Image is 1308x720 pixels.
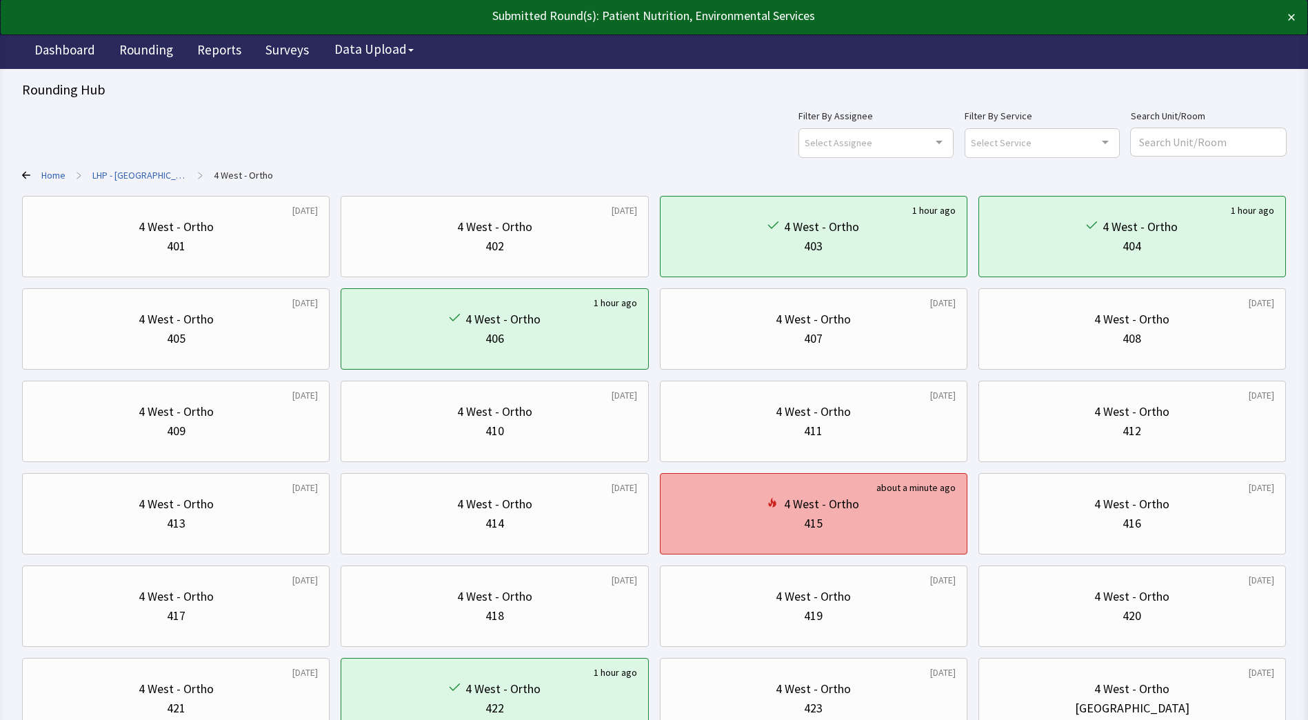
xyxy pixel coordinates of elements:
div: 401 [167,237,185,256]
div: 406 [485,329,504,348]
div: 413 [167,514,185,533]
div: 404 [1123,237,1141,256]
div: 4 West - Ortho [1094,310,1169,329]
div: 418 [485,606,504,626]
div: 4 West - Ortho [776,310,851,329]
div: 4 West - Ortho [465,310,541,329]
div: 420 [1123,606,1141,626]
div: 1 hour ago [1231,203,1274,217]
div: 4 West - Ortho [457,217,532,237]
div: 414 [485,514,504,533]
button: Data Upload [326,37,422,62]
div: [DATE] [930,388,956,402]
div: [DATE] [930,573,956,587]
div: 419 [804,606,823,626]
div: 415 [804,514,823,533]
div: [DATE] [1249,296,1274,310]
span: Select Assignee [805,134,872,150]
div: 4 West - Ortho [1094,494,1169,514]
div: [DATE] [292,203,318,217]
div: [DATE] [612,203,637,217]
div: 422 [485,699,504,718]
div: 423 [804,699,823,718]
div: [DATE] [292,388,318,402]
div: 4 West - Ortho [139,402,214,421]
div: [DATE] [292,666,318,679]
div: about a minute ago [876,481,956,494]
div: 405 [167,329,185,348]
a: Reports [187,34,252,69]
button: × [1287,6,1296,28]
div: 4 West - Ortho [457,402,532,421]
div: [DATE] [1249,573,1274,587]
div: 4 West - Ortho [1094,402,1169,421]
input: Search Unit/Room [1131,128,1286,156]
div: 411 [804,421,823,441]
div: 4 West - Ortho [457,494,532,514]
span: > [77,161,81,189]
div: [DATE] [930,296,956,310]
a: Rounding [109,34,183,69]
a: Surveys [255,34,319,69]
div: 403 [804,237,823,256]
a: Dashboard [24,34,105,69]
div: 4 West - Ortho [784,217,859,237]
label: Filter By Assignee [798,108,954,124]
div: 421 [167,699,185,718]
div: 4 West - Ortho [139,587,214,606]
a: 4 West - Ortho [214,168,273,182]
div: 4 West - Ortho [784,494,859,514]
div: 4 West - Ortho [139,217,214,237]
span: > [198,161,203,189]
div: [DATE] [930,666,956,679]
div: Submitted Round(s): Patient Nutrition, Environmental Services [12,6,1167,26]
div: [GEOGRAPHIC_DATA] [1075,699,1189,718]
div: 4 West - Ortho [457,587,532,606]
div: 4 West - Ortho [1103,217,1178,237]
div: 416 [1123,514,1141,533]
div: 4 West - Ortho [1094,679,1169,699]
div: [DATE] [1249,388,1274,402]
div: 409 [167,421,185,441]
div: 4 West - Ortho [1094,587,1169,606]
div: 410 [485,421,504,441]
a: LHP - Pascack Valley [92,168,187,182]
div: [DATE] [612,573,637,587]
div: Rounding Hub [22,80,1286,99]
div: [DATE] [292,481,318,494]
div: 1 hour ago [594,666,637,679]
div: 4 West - Ortho [465,679,541,699]
div: [DATE] [292,296,318,310]
div: [DATE] [292,573,318,587]
div: 4 West - Ortho [776,402,851,421]
div: 417 [167,606,185,626]
div: 408 [1123,329,1141,348]
div: 402 [485,237,504,256]
div: 4 West - Ortho [776,587,851,606]
div: 1 hour ago [912,203,956,217]
label: Search Unit/Room [1131,108,1286,124]
div: 4 West - Ortho [139,494,214,514]
div: [DATE] [1249,666,1274,679]
div: 412 [1123,421,1141,441]
div: 407 [804,329,823,348]
div: 4 West - Ortho [139,679,214,699]
a: Home [41,168,66,182]
div: [DATE] [612,388,637,402]
div: [DATE] [612,481,637,494]
div: [DATE] [1249,481,1274,494]
label: Filter By Service [965,108,1120,124]
span: Select Service [971,134,1032,150]
div: 4 West - Ortho [776,679,851,699]
div: 4 West - Ortho [139,310,214,329]
div: 1 hour ago [594,296,637,310]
